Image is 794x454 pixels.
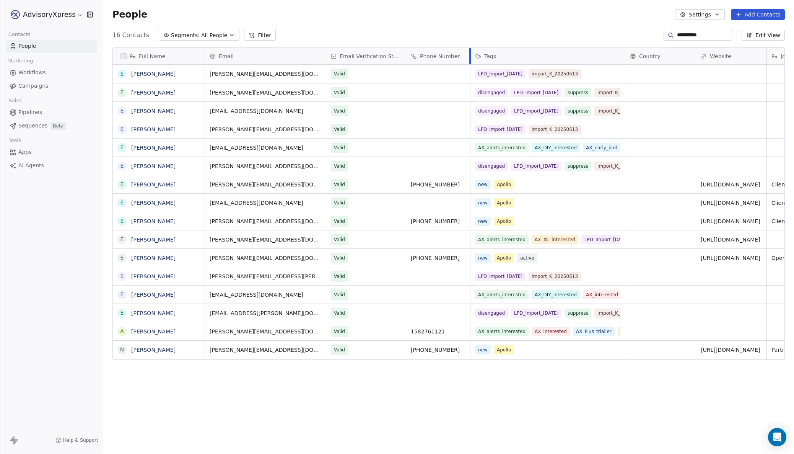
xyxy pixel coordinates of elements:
[18,42,36,50] span: People
[334,309,345,317] span: Valid
[475,125,526,134] span: LPD_Import_[DATE]
[594,106,647,116] span: import_K_20250513
[210,126,321,133] span: [PERSON_NAME][EMAIL_ADDRESS][DOMAIN_NAME]
[5,135,24,146] span: Tools
[334,181,345,188] span: Valid
[112,9,147,20] span: People
[120,254,124,262] div: E
[210,346,321,354] span: [PERSON_NAME][EMAIL_ADDRESS][DOMAIN_NAME]
[475,253,491,263] span: new
[475,143,529,152] span: AX_alerts_interested
[131,273,176,279] a: [PERSON_NAME]
[120,327,124,335] div: A
[50,122,66,130] span: Beta
[532,327,570,336] span: AX_interested
[120,291,124,299] div: E
[583,290,621,299] span: AX_interested
[411,181,465,188] span: [PHONE_NUMBER]
[710,52,731,60] span: Website
[475,290,529,299] span: AX_alerts_interested
[326,48,406,64] div: Email Verification Status
[120,162,124,170] div: E
[517,253,537,263] span: active
[210,291,321,299] span: [EMAIL_ADDRESS][DOMAIN_NAME]
[6,146,97,158] a: Apps
[494,345,514,354] span: Apollo
[411,254,465,262] span: [PHONE_NUMBER]
[334,144,345,152] span: Valid
[581,235,632,244] span: LPD_Import_[DATE]
[244,30,276,41] button: Filter
[219,52,234,60] span: Email
[120,70,124,78] div: E
[475,69,526,78] span: LPD_Import_[DATE]
[701,237,760,243] a: [URL][DOMAIN_NAME]
[5,55,36,67] span: Marketing
[334,199,345,207] span: Valid
[334,291,345,299] span: Valid
[131,163,176,169] a: [PERSON_NAME]
[625,48,696,64] div: Country
[23,10,75,20] span: AdvisoryXpress
[334,162,345,170] span: Valid
[210,199,321,207] span: [EMAIL_ADDRESS][DOMAIN_NAME]
[131,108,176,114] a: [PERSON_NAME]
[6,40,97,52] a: People
[475,106,508,116] span: disengaged
[742,30,785,41] button: Edit View
[475,327,529,336] span: AX_alerts_interested
[5,29,34,40] span: Contacts
[583,143,620,152] span: AX_early_bird
[675,9,724,20] button: Settings
[210,273,321,280] span: [PERSON_NAME][EMAIL_ADDRESS][PERSON_NAME][DOMAIN_NAME]
[494,217,514,226] span: Apollo
[113,48,205,64] div: Full Name
[205,48,326,64] div: Email
[210,107,321,115] span: [EMAIL_ADDRESS][DOMAIN_NAME]
[131,200,176,206] a: [PERSON_NAME]
[120,346,124,354] div: N
[334,89,345,96] span: Valid
[18,82,48,90] span: Campaigns
[594,162,647,171] span: import_K_20250513
[340,52,401,60] span: Email Verification Status
[475,309,508,318] span: disengaged
[11,10,20,19] img: AX_logo_device_1080.png
[696,48,766,64] div: Website
[210,144,321,152] span: [EMAIL_ADDRESS][DOMAIN_NAME]
[494,198,514,207] span: Apollo
[411,328,465,335] span: 1582761121
[731,9,785,20] button: Add Contacts
[120,107,124,115] div: E
[131,71,176,77] a: [PERSON_NAME]
[573,327,615,336] span: AX_Plus_trialler
[131,181,176,188] a: [PERSON_NAME]
[639,52,661,60] span: Country
[120,199,124,207] div: E
[768,428,786,446] div: Open Intercom Messenger
[334,107,345,115] span: Valid
[334,236,345,243] span: Valid
[210,254,321,262] span: [PERSON_NAME][EMAIL_ADDRESS][DOMAIN_NAME]
[594,88,647,97] span: import_K_20250513
[120,144,124,152] div: E
[120,235,124,243] div: E
[475,198,491,207] span: new
[701,255,760,261] a: [URL][DOMAIN_NAME]
[334,70,345,78] span: Valid
[131,347,176,353] a: [PERSON_NAME]
[131,328,176,335] a: [PERSON_NAME]
[6,159,97,172] a: AI Agents
[532,290,580,299] span: AX_DIY_interested
[532,143,580,152] span: AX_DIY_interested
[334,328,345,335] span: Valid
[201,31,227,39] span: All People
[475,88,508,97] span: disengaged
[565,88,591,97] span: suppress
[120,272,124,280] div: E
[475,162,508,171] span: disengaged
[18,162,44,170] span: AI Agents
[210,309,321,317] span: [EMAIL_ADDRESS][PERSON_NAME][DOMAIN_NAME]
[120,309,124,317] div: E
[63,437,98,443] span: Help & Support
